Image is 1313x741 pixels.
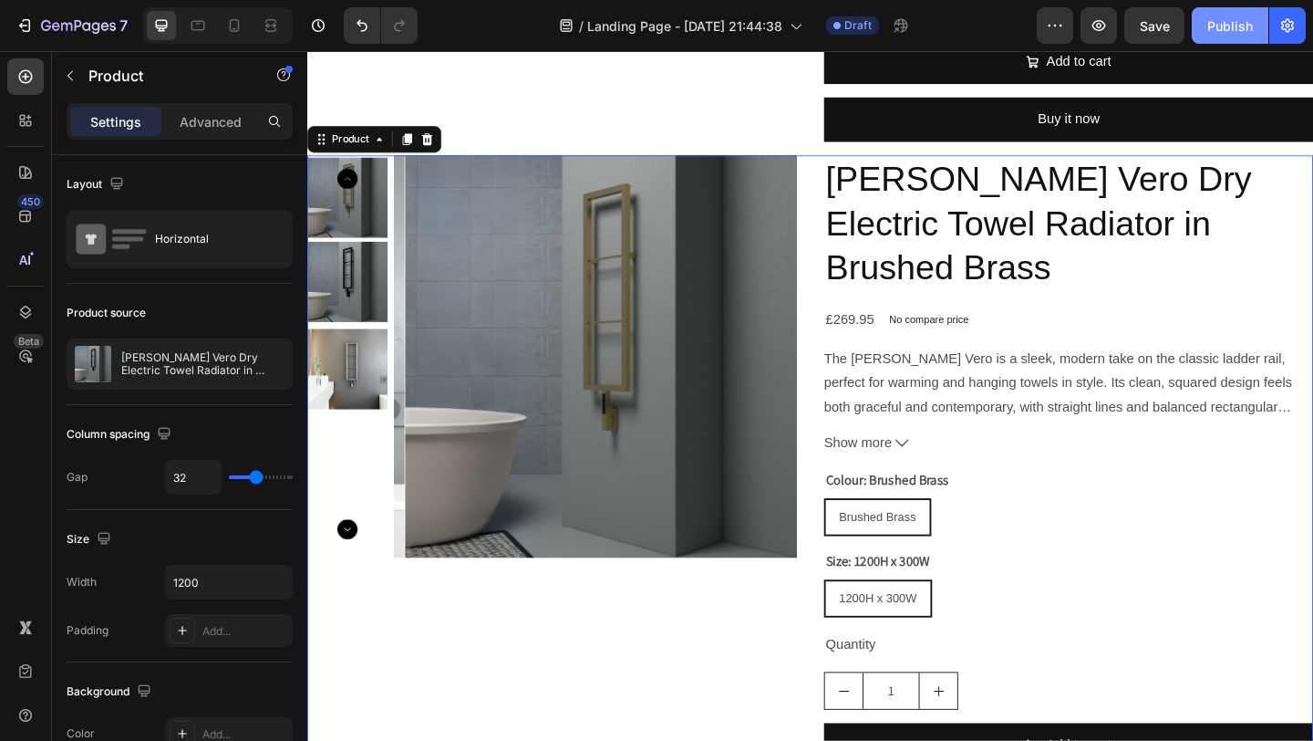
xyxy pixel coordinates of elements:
[344,7,418,44] div: Undo/Redo
[67,469,88,485] div: Gap
[67,305,146,321] div: Product source
[202,623,288,640] div: Add...
[1140,18,1170,34] span: Save
[587,16,782,36] span: Landing Page - [DATE] 21:44:38
[562,327,1071,500] p: The [PERSON_NAME] Vero is a sleek, modern take on the classic ladder rail, perfect for warming an...
[563,676,604,715] button: decrement
[562,542,679,568] legend: Size: 1200H x 300W
[33,509,55,531] button: Carousel Next Arrow
[90,112,141,131] p: Settings
[562,413,636,440] span: Show more
[166,461,221,494] input: Auto
[119,15,128,37] p: 7
[562,413,1094,440] button: Show more
[604,676,666,715] input: quantity
[121,351,284,377] p: [PERSON_NAME] Vero Dry Electric Towel Radiator in Brushed Brass
[75,346,111,382] img: product feature img
[67,172,128,197] div: Layout
[23,88,71,104] div: Product
[562,454,699,479] legend: Colour: Brushed Brass
[579,16,584,36] span: /
[180,112,242,131] p: Advanced
[67,680,155,704] div: Background
[67,423,175,447] div: Column spacing
[578,499,662,514] span: Brushed Brass
[67,622,109,639] div: Padding
[67,574,97,590] div: Width
[578,588,663,602] span: 1200H x 300W
[666,676,707,715] button: increment
[844,17,872,34] span: Draft
[17,194,44,209] div: 450
[1207,16,1253,36] div: Publish
[562,277,618,308] div: £269.95
[1192,7,1268,44] button: Publish
[88,65,243,87] p: Product
[155,218,266,260] div: Horizontal
[307,51,1313,741] iframe: Design area
[562,113,1094,263] h2: [PERSON_NAME] Vero Dry Electric Towel Radiator in Brushed Brass
[33,128,55,150] button: Carousel Back Arrow
[562,631,1094,661] div: Quantity
[67,527,115,552] div: Size
[633,287,719,297] p: No compare price
[794,61,862,88] div: Buy it now
[14,334,44,349] div: Beta
[7,7,136,44] button: 7
[166,566,292,599] input: Auto
[562,50,1094,99] button: Buy it now
[1124,7,1184,44] button: Save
